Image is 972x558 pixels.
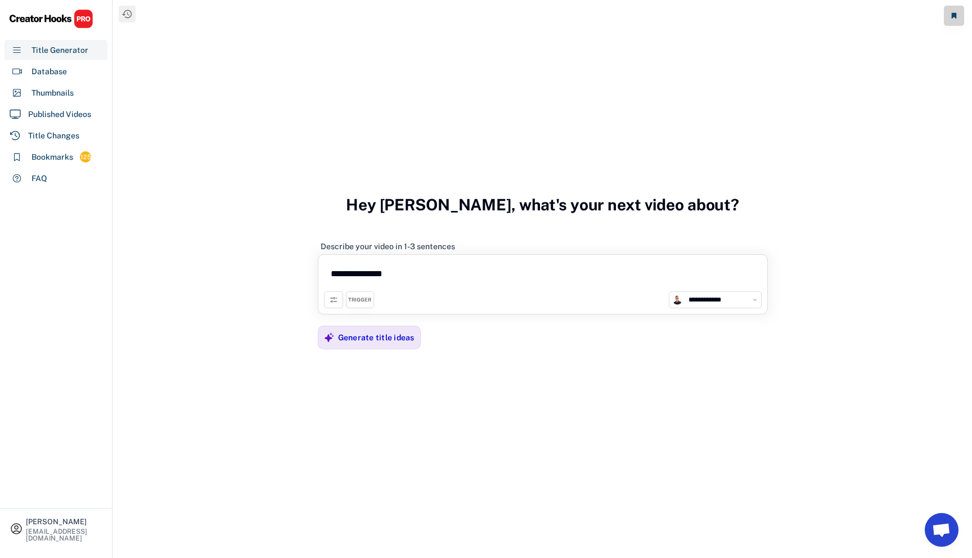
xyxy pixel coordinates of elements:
[925,513,958,547] a: Open chat
[9,9,93,29] img: CHPRO%20Logo.svg
[26,518,102,525] div: [PERSON_NAME]
[31,151,73,163] div: Bookmarks
[31,66,67,78] div: Database
[28,109,91,120] div: Published Videos
[26,528,102,542] div: [EMAIL_ADDRESS][DOMAIN_NAME]
[31,44,88,56] div: Title Generator
[31,173,47,184] div: FAQ
[346,183,739,226] h3: Hey [PERSON_NAME], what's your next video about?
[28,130,79,142] div: Title Changes
[348,296,371,304] div: TRIGGER
[321,241,455,251] div: Describe your video in 1-3 sentences
[31,87,74,99] div: Thumbnails
[672,295,682,305] img: channels4_profile.jpg
[80,152,91,162] div: 125
[338,332,415,343] div: Generate title ideas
